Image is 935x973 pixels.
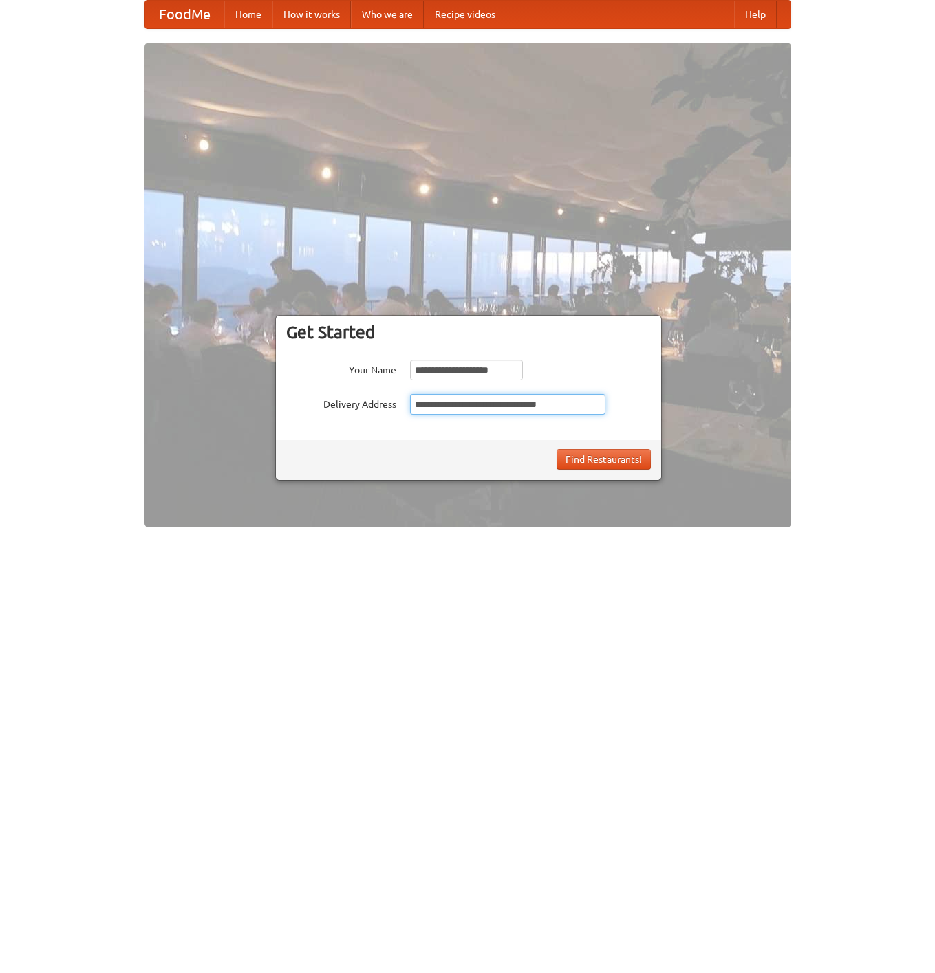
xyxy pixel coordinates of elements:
label: Delivery Address [286,394,396,411]
a: Recipe videos [424,1,506,28]
a: How it works [272,1,351,28]
label: Your Name [286,360,396,377]
a: FoodMe [145,1,224,28]
a: Who we are [351,1,424,28]
h3: Get Started [286,322,651,342]
a: Home [224,1,272,28]
button: Find Restaurants! [557,449,651,470]
a: Help [734,1,777,28]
